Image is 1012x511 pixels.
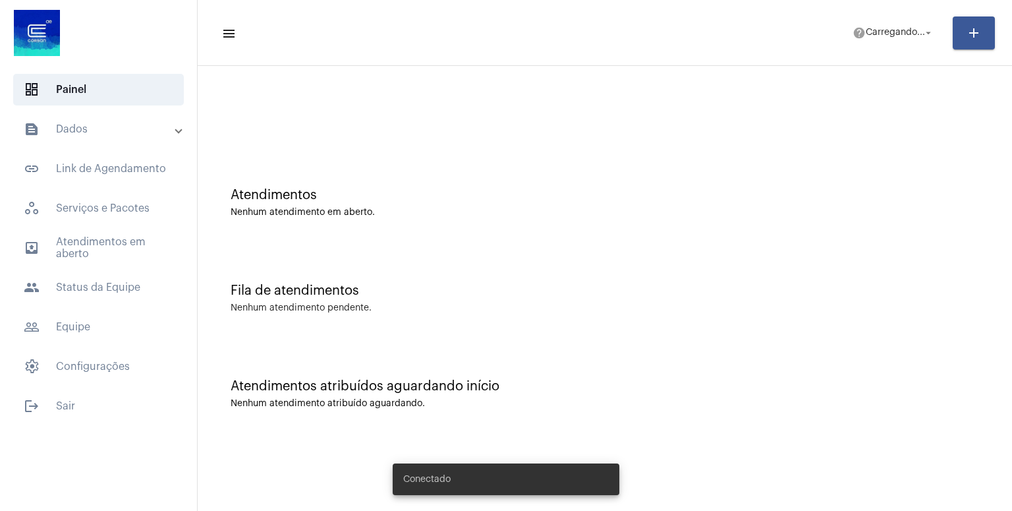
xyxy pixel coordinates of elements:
button: Carregando... [845,20,942,46]
span: Sair [13,390,184,422]
mat-icon: sidenav icon [24,398,40,414]
div: Atendimentos atribuídos aguardando início [231,379,979,394]
span: Serviços e Pacotes [13,193,184,224]
div: Nenhum atendimento em aberto. [231,208,979,218]
span: sidenav icon [24,359,40,375]
span: Equipe [13,311,184,343]
span: sidenav icon [24,82,40,98]
span: Conectado [403,473,451,486]
mat-icon: sidenav icon [24,161,40,177]
div: Nenhum atendimento pendente. [231,303,372,313]
mat-panel-title: Dados [24,121,176,137]
span: Carregando... [866,28,925,38]
mat-icon: arrow_drop_down [922,27,934,39]
mat-icon: help [853,26,866,40]
span: Painel [13,74,184,105]
mat-icon: sidenav icon [24,280,40,295]
span: Link de Agendamento [13,153,184,185]
mat-icon: sidenav icon [24,121,40,137]
div: Nenhum atendimento atribuído aguardando. [231,399,979,409]
mat-icon: add [966,25,982,41]
div: Atendimentos [231,188,979,202]
mat-icon: sidenav icon [221,26,235,42]
mat-icon: sidenav icon [24,319,40,335]
span: Atendimentos em aberto [13,232,184,264]
div: Fila de atendimentos [231,284,979,298]
span: Status da Equipe [13,272,184,303]
img: d4669ae0-8c07-2337-4f67-34b0df7f5ae4.jpeg [11,7,63,59]
mat-icon: sidenav icon [24,240,40,256]
span: sidenav icon [24,200,40,216]
span: Configurações [13,351,184,382]
mat-expansion-panel-header: sidenav iconDados [8,113,197,145]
